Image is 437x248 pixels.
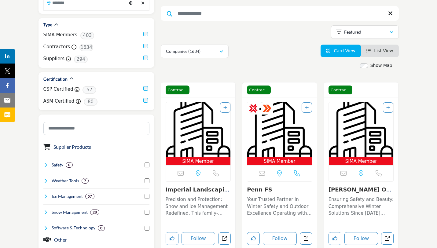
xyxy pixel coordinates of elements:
[329,102,394,157] img: Wright Outdoor Solutions
[305,105,309,110] a: Add To List
[161,6,399,21] input: Search Keyword
[161,45,229,58] button: Companies (1634)
[329,186,393,199] a: [PERSON_NAME] Outdoor Solut...
[366,48,393,53] a: View List
[300,232,312,245] a: Open penn-fs in new tab
[66,162,73,168] div: 0 Results For Safety
[145,178,149,183] input: Select Weather Tools checkbox
[247,196,312,217] p: Your Trusted Partner in Winter Safety and Outdoor Excellence Operating within the Snow and Ice Ma...
[98,225,105,231] div: 0 Results For Software & Technology
[68,163,70,167] b: 0
[329,232,341,245] button: Like listing
[381,232,394,245] a: Open wright-outdoor-solutions in new tab
[374,48,393,53] span: List View
[344,232,378,245] button: Follow
[53,143,91,151] button: Supplier Products
[143,32,148,36] input: SIMA Members checkbox
[145,194,149,199] input: Select Ice Management checkbox
[85,194,94,199] div: 57 Results For Ice Management
[88,194,92,199] b: 57
[84,98,97,106] span: 80
[167,158,230,165] span: SIMA Member
[166,232,178,245] button: Like listing
[326,48,355,53] a: View Card
[386,105,390,110] a: Add To List
[329,196,394,217] p: Ensuring Safety and Beauty: Comprehensive Winter Solutions Since [DATE] Established in [DATE], th...
[166,195,231,217] a: Precision and Protection: Snow and Ice Management Redefined. This family-owned and operated compa...
[166,102,231,166] a: Open Listing in new tab
[321,45,361,57] li: Card View
[247,86,271,95] span: Contractor
[52,193,83,199] h4: Ice Management: Ice management involves the control, removal, and prevention of ice accumulation ...
[83,86,96,94] span: 57
[143,56,148,60] input: Suppliers checkbox
[80,32,94,39] span: 403
[43,76,68,82] h2: Certification
[43,122,149,135] input: Search Category
[74,56,88,63] span: 294
[84,179,86,183] b: 7
[145,210,149,215] input: Select Snow Management checkbox
[43,43,70,50] label: Contractors
[218,232,231,245] a: Open imperial-landscaping in new tab
[90,210,99,215] div: 28 Results For Snow Management
[247,195,312,217] a: Your Trusted Partner in Winter Safety and Outdoor Excellence Operating within the Snow and Ice Ma...
[247,186,312,193] h3: Penn FS
[329,195,394,217] a: Ensuring Safety and Beauty: Comprehensive Winter Solutions Since [DATE] Established in [DATE], th...
[54,236,67,243] button: Other
[247,102,312,157] img: Penn FS
[166,86,189,95] span: Contractor
[344,29,361,35] p: Featured
[361,45,399,57] li: List View
[334,48,355,53] span: Card View
[223,105,227,110] a: Add To List
[370,62,392,69] label: Show Map
[145,162,149,167] input: Select Safety checkbox
[43,55,65,62] label: Suppliers
[82,178,89,184] div: 7 Results For Weather Tools
[166,102,231,157] img: Imperial Landscaping
[166,186,230,199] a: Imperial Landscaping...
[145,226,149,231] input: Select Software & Technology checkbox
[52,178,79,184] h4: Weather Tools: Weather Tools refer to instruments, software, and technologies used to monitor, pr...
[43,86,73,93] label: CSP Certified
[248,158,311,165] span: SIMA Member
[247,186,272,193] a: Penn FS
[249,104,258,113] img: CSP Certified Badge Icon
[43,31,77,38] label: SIMA Members
[52,162,63,168] h4: Safety: Safety refers to the measures, practices, and protocols implemented to protect individual...
[329,86,352,95] span: Contractor
[247,232,260,245] button: Like listing
[52,209,88,215] h4: Snow Management: Snow management involves the removal, relocation, and mitigation of snow accumul...
[52,225,95,231] h4: Software & Technology: Software & Technology encompasses the development, implementation, and use...
[166,196,231,217] p: Precision and Protection: Snow and Ice Management Redefined. This family-owned and operated compa...
[329,102,394,166] a: Open Listing in new tab
[143,86,148,91] input: CSP Certified checkbox
[330,158,392,165] span: SIMA Member
[331,25,399,39] button: Featured
[143,44,148,48] input: Contractors checkbox
[247,102,312,166] a: Open Listing in new tab
[79,44,93,51] span: 1634
[166,48,200,54] p: Companies (1634)
[43,98,75,105] label: ASM Certified
[329,186,394,193] h3: Wright Outdoor Solutions
[100,226,102,230] b: 0
[166,186,231,193] h3: Imperial Landscaping
[93,210,97,214] b: 28
[182,232,215,245] button: Follow
[43,22,52,28] h2: Type
[263,232,297,245] button: Follow
[143,98,148,103] input: ASM Certified checkbox
[263,104,272,113] img: ASM Certified Badge Icon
